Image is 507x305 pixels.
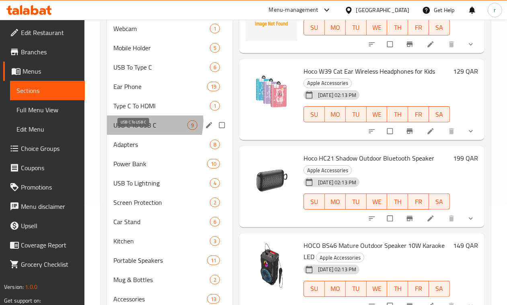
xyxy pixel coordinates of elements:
[349,109,363,120] span: TU
[21,47,78,57] span: Branches
[207,83,220,91] span: 19
[429,19,450,35] button: SA
[367,106,388,122] button: WE
[3,177,85,197] a: Promotions
[210,217,220,227] div: items
[427,127,436,135] a: Edit menu item
[210,198,220,207] div: items
[325,281,346,297] button: MO
[316,253,364,262] span: Apple Accessories
[113,256,207,265] div: Portable Speakers
[246,152,297,204] img: Hoco HC21 Shadow Outdoor Bluetooth Speaker
[4,282,24,292] span: Version:
[210,236,220,246] div: items
[304,239,445,263] span: HOCO BS46 Mature Outdoor Speaker 10W Karaoke LED
[390,196,405,208] span: TH
[315,91,359,99] span: [DATE] 02:13 PM
[207,159,220,169] div: items
[107,38,233,58] div: Mobile Holder5
[187,120,197,130] div: items
[21,28,78,37] span: Edit Restaurant
[210,237,220,245] span: 3
[467,214,475,223] svg: Show Choices
[3,255,85,274] a: Grocery Checklist
[107,135,233,154] div: Adapters8
[3,216,85,235] a: Upsell
[3,139,85,158] a: Choice Groups
[207,160,220,168] span: 10
[107,154,233,173] div: Power Bank10
[408,106,429,122] button: FR
[304,19,325,35] button: SU
[325,106,346,122] button: MO
[462,210,481,227] button: show more
[210,140,220,149] div: items
[328,283,343,295] span: MO
[390,22,405,33] span: TH
[367,19,388,35] button: WE
[363,210,382,227] button: sort-choices
[411,196,426,208] span: FR
[356,6,409,14] div: [GEOGRAPHIC_DATA]
[429,106,450,122] button: SA
[307,22,322,33] span: SU
[210,25,220,33] span: 1
[207,256,220,265] div: items
[387,106,408,122] button: TH
[210,24,220,33] div: items
[304,281,325,297] button: SU
[113,294,207,304] div: Accessories
[411,109,426,120] span: FR
[370,22,384,33] span: WE
[113,198,210,207] span: Screen Protection
[3,42,85,62] a: Branches
[21,221,78,231] span: Upsell
[370,196,384,208] span: WE
[387,194,408,210] button: TH
[21,260,78,269] span: Grocery Checklist
[210,199,220,206] span: 2
[113,236,210,246] div: Kitchen
[443,122,462,140] button: delete
[25,282,37,292] span: 1.0.0
[304,194,325,210] button: SU
[408,19,429,35] button: FR
[382,37,399,52] span: Select to update
[21,163,78,173] span: Coupons
[382,211,399,226] span: Select to update
[387,281,408,297] button: TH
[346,106,367,122] button: TU
[16,124,78,134] span: Edit Menu
[427,214,436,223] a: Edit menu item
[210,275,220,284] div: items
[107,212,233,231] div: Car Stand6
[107,19,233,38] div: Webcam1
[3,62,85,81] a: Menus
[113,275,210,284] div: Mug & Bottles
[363,122,382,140] button: sort-choices
[432,283,447,295] span: SA
[432,109,447,120] span: SA
[113,101,210,111] div: Type C To HDMI
[107,193,233,212] div: Screen Protection2
[113,120,187,130] span: USB C To USB C
[453,240,478,251] h6: 149 QAR
[207,294,220,304] div: items
[367,281,388,297] button: WE
[411,283,426,295] span: FR
[304,106,325,122] button: SU
[113,62,210,72] span: USB To Type C
[304,78,351,88] span: Apple Accessories
[269,5,318,15] div: Menu-management
[210,141,220,148] span: 8
[210,43,220,53] div: items
[315,179,359,186] span: [DATE] 02:13 PM
[210,276,220,284] span: 2
[453,66,478,77] h6: 129 QAR
[328,22,343,33] span: MO
[304,152,434,164] span: Hoco HC21 Shadow Outdoor Bluetooth Speaker
[315,266,359,273] span: [DATE] 02:13 PM
[467,40,475,48] svg: Show Choices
